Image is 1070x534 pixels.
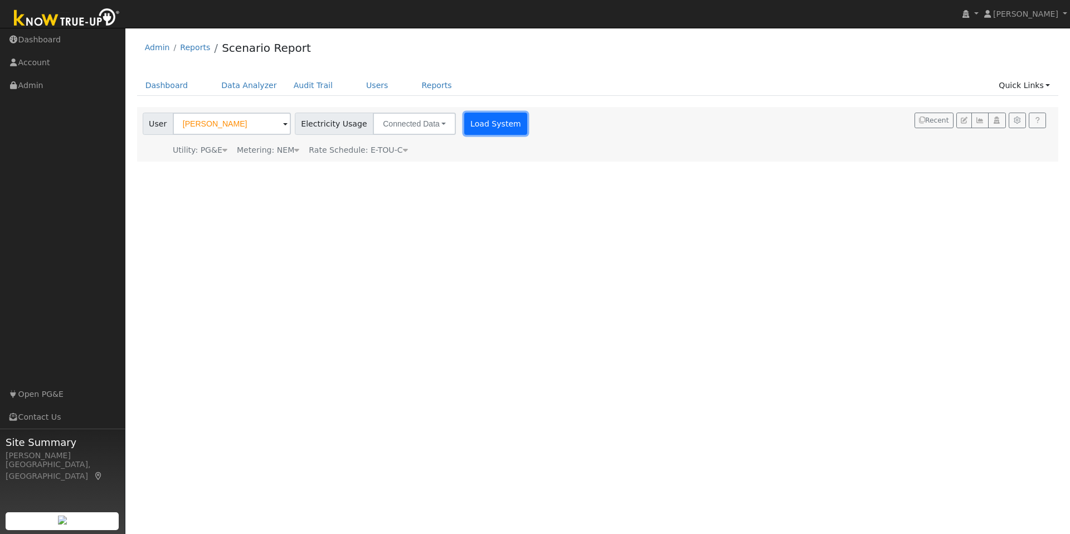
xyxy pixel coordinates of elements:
[6,435,119,450] span: Site Summary
[180,43,210,52] a: Reports
[1029,113,1046,128] a: Help Link
[971,113,989,128] button: Multi-Series Graph
[213,75,285,96] a: Data Analyzer
[373,113,456,135] button: Connected Data
[988,113,1005,128] button: Login As
[8,6,125,31] img: Know True-Up
[358,75,397,96] a: Users
[309,145,407,154] span: Alias: HETOUC
[173,144,227,156] div: Utility: PG&E
[237,144,299,156] div: Metering: NEM
[143,113,173,135] span: User
[990,75,1058,96] a: Quick Links
[6,450,119,462] div: [PERSON_NAME]
[222,41,311,55] a: Scenario Report
[137,75,197,96] a: Dashboard
[285,75,341,96] a: Audit Trail
[414,75,460,96] a: Reports
[1009,113,1026,128] button: Settings
[94,472,104,480] a: Map
[145,43,170,52] a: Admin
[6,459,119,482] div: [GEOGRAPHIC_DATA], [GEOGRAPHIC_DATA]
[58,516,67,525] img: retrieve
[464,113,528,135] button: Load System
[956,113,972,128] button: Edit User
[915,113,954,128] button: Recent
[173,113,291,135] input: Select a User
[295,113,373,135] span: Electricity Usage
[993,9,1058,18] span: [PERSON_NAME]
